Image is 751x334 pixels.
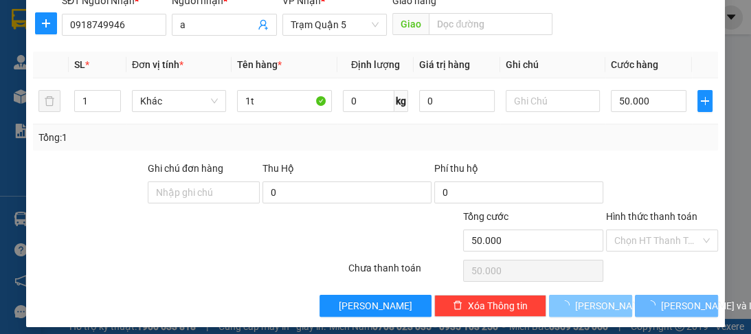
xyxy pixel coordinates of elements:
[237,59,282,70] span: Tên hàng
[140,91,218,111] span: Khác
[453,300,462,311] span: delete
[698,96,712,107] span: plus
[575,298,649,313] span: [PERSON_NAME]
[35,12,57,34] button: plus
[434,295,546,317] button: deleteXóa Thông tin
[258,19,269,30] span: user-add
[351,59,400,70] span: Định lượng
[635,295,718,317] button: [PERSON_NAME] và In
[394,90,408,112] span: kg
[74,59,85,70] span: SL
[339,298,412,313] span: [PERSON_NAME]
[132,59,183,70] span: Đơn vị tính
[500,52,605,78] th: Ghi chú
[347,260,462,285] div: Chưa thanh toán
[148,163,223,174] label: Ghi chú đơn hàng
[392,13,429,35] span: Giao
[237,90,331,112] input: VD: Bàn, Ghế
[560,300,575,310] span: loading
[38,90,60,112] button: delete
[419,90,495,112] input: 0
[549,295,632,317] button: [PERSON_NAME]
[429,13,552,35] input: Dọc đường
[697,90,713,112] button: plus
[36,18,56,29] span: plus
[468,298,528,313] span: Xóa Thông tin
[262,163,294,174] span: Thu Hộ
[506,90,600,112] input: Ghi Chú
[606,211,697,222] label: Hình thức thanh toán
[291,14,379,35] span: Trạm Quận 5
[148,181,260,203] input: Ghi chú đơn hàng
[463,211,508,222] span: Tổng cước
[434,161,603,181] div: Phí thu hộ
[38,130,291,145] div: Tổng: 1
[320,295,431,317] button: [PERSON_NAME]
[419,59,470,70] span: Giá trị hàng
[646,300,661,310] span: loading
[611,59,658,70] span: Cước hàng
